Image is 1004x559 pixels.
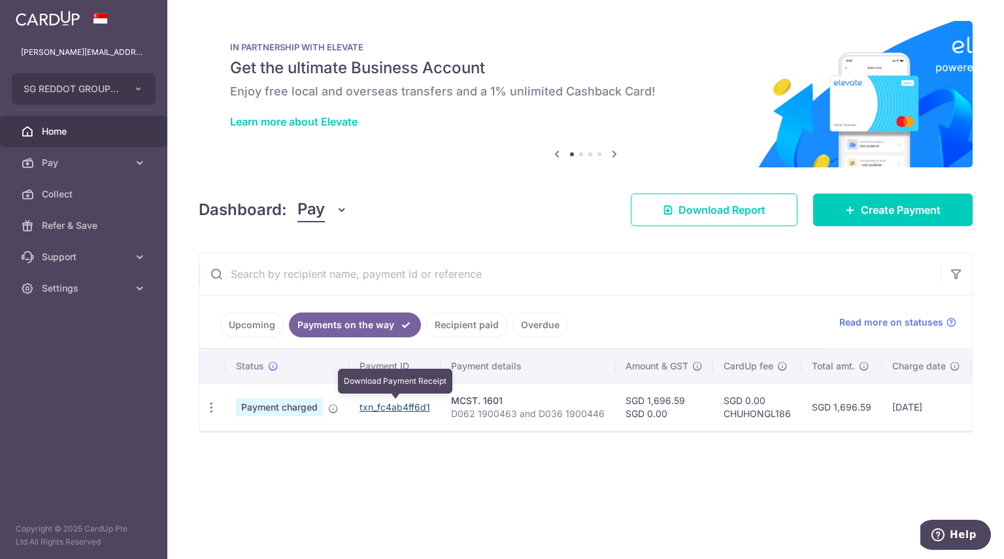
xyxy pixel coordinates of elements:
div: MCST. 1601 [451,394,605,407]
span: Payment charged [236,398,323,416]
td: SGD 0.00 CHUHONGL186 [713,383,801,431]
span: Support [42,250,128,263]
span: Charge date [892,360,946,373]
h6: Enjoy free local and overseas transfers and a 1% unlimited Cashback Card! [230,84,941,99]
a: Overdue [512,313,568,337]
span: CardUp fee [724,360,773,373]
span: Read more on statuses [839,316,943,329]
span: Collect [42,188,128,201]
button: Pay [297,197,348,222]
span: Pay [42,156,128,169]
span: Refer & Save [42,219,128,232]
span: Create Payment [861,202,941,218]
button: SG REDDOT GROUP PTE. LTD. [12,73,156,105]
span: Home [42,125,128,138]
img: CardUp [16,10,80,26]
span: Pay [297,197,325,222]
h4: Dashboard: [199,198,287,222]
span: Download Report [678,202,765,218]
a: Read more on statuses [839,316,956,329]
a: Upcoming [220,313,284,337]
img: Renovation banner [199,21,973,167]
a: Create Payment [813,194,973,226]
span: SG REDDOT GROUP PTE. LTD. [24,82,120,95]
td: SGD 1,696.59 [801,383,882,431]
input: Search by recipient name, payment id or reference [199,253,941,295]
a: Download Report [631,194,797,226]
th: Payment details [441,349,615,383]
h5: Get the ultimate Business Account [230,58,941,78]
span: Status [236,360,264,373]
a: Recipient paid [426,313,507,337]
a: txn_fc4ab4ff6d1 [360,401,430,413]
span: Settings [42,282,128,295]
span: Total amt. [812,360,855,373]
p: [PERSON_NAME][EMAIL_ADDRESS][PERSON_NAME][DOMAIN_NAME] [21,46,146,59]
span: Amount & GST [626,360,688,373]
a: Learn more about Elevate [230,115,358,128]
a: Payments on the way [289,313,421,337]
iframe: Opens a widget where you can find more information [920,520,991,552]
td: SGD 1,696.59 SGD 0.00 [615,383,713,431]
td: [DATE] [882,383,971,431]
div: Download Payment Receipt [338,369,452,394]
p: IN PARTNERSHIP WITH ELEVATE [230,42,941,52]
th: Payment ID [349,349,441,383]
p: D062 1900463 and D036 1900446 [451,407,605,420]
